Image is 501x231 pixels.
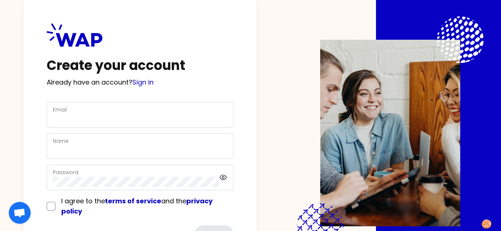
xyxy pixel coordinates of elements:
[320,40,460,226] img: Description
[132,78,154,87] a: Sign in
[53,106,67,113] label: Email
[53,169,78,176] label: Password
[105,196,161,205] a: terms of service
[9,202,31,224] div: Open chat
[53,137,69,145] label: Name
[47,58,233,73] h1: Create your account
[61,196,213,216] span: I agree to the and the
[47,77,233,87] p: Already have an account?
